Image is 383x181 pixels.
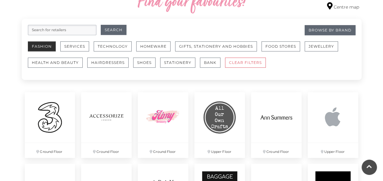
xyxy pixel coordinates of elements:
[87,57,133,74] a: Hairdressers
[28,41,60,57] a: Fashion
[81,143,132,158] p: Ground Floor
[327,2,359,10] a: Centre map
[25,143,75,158] p: Ground Floor
[305,25,355,35] a: Browse By Brand
[251,143,302,158] p: Ground Floor
[225,57,266,68] button: CLEAR FILTERS
[101,25,126,35] button: Search
[136,41,175,57] a: Homeware
[60,41,94,57] a: Services
[133,57,156,68] button: Shoes
[175,41,261,57] a: Gifts, Stationery and Hobbies
[248,89,305,161] a: Ground Floor
[305,41,343,57] a: Jewellery
[261,41,300,51] button: Food Stores
[200,57,225,74] a: Bank
[138,143,188,158] p: Ground Floor
[22,89,78,161] a: Ground Floor
[305,89,361,161] a: Upper Floor
[194,143,245,158] p: Upper Floor
[191,89,248,161] a: Upper Floor
[160,57,195,68] button: Stationery
[94,41,136,57] a: Technology
[135,89,191,161] a: Ground Floor
[261,41,305,57] a: Food Stores
[225,57,270,74] a: CLEAR FILTERS
[94,41,132,51] button: Technology
[28,25,96,35] input: Search for retailers
[200,57,220,68] button: Bank
[78,89,135,161] a: Ground Floor
[160,57,200,74] a: Stationery
[136,41,171,51] button: Homeware
[28,57,83,68] button: Health and Beauty
[308,143,358,158] p: Upper Floor
[175,41,257,51] button: Gifts, Stationery and Hobbies
[305,41,338,51] button: Jewellery
[60,41,89,51] button: Services
[133,57,160,74] a: Shoes
[28,41,56,51] button: Fashion
[87,57,129,68] button: Hairdressers
[28,57,87,74] a: Health and Beauty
